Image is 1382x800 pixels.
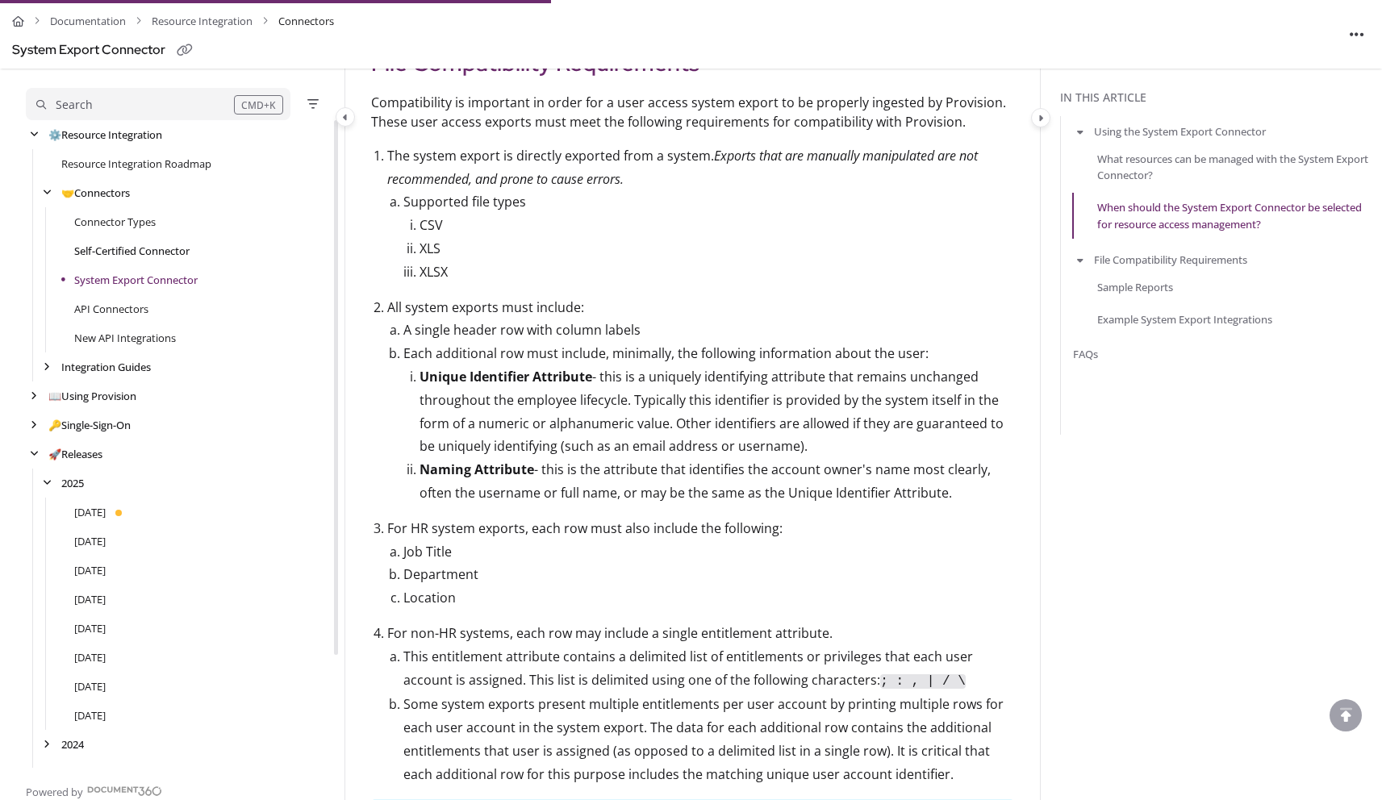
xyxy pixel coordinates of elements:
li: XLS [420,237,1014,260]
a: FAQs [1073,346,1098,362]
a: May 2025 [74,591,106,607]
li: For HR system exports, each row must also include the following: [387,517,1014,610]
a: 2025 [61,475,84,491]
div: arrow [26,127,42,143]
span: Connectors [278,10,334,33]
li: Each additional row must include, minimally, the following information about the user: [403,342,1014,505]
a: January 2025 [74,707,106,723]
li: For non-HR systems, each row may include a single entitlement attribute. [387,622,1014,786]
strong: Naming Attribute [420,460,534,478]
li: Department [403,563,1014,586]
img: Document360 [87,786,162,796]
a: Resource Integration Roadmap [61,156,211,172]
a: Example System Export Integrations [1097,311,1272,327]
a: August 2025 [74,504,106,520]
a: Documentation [50,10,126,33]
a: Using Provision [48,388,136,404]
p: Compatibility is important in order for a user access system export to be properly ingested by Pr... [371,93,1014,131]
li: Location [403,586,1014,610]
div: arrow [39,185,55,201]
div: arrow [26,418,42,433]
a: What resources can be managed with the System Export Connector? [1097,151,1376,183]
li: XLSX [420,260,1014,284]
div: arrow [39,360,55,375]
li: A single header row with column labels [403,319,1014,342]
div: scroll to top [1330,699,1362,731]
a: Self-Certified Connector [74,243,190,259]
a: Integration Guides [61,359,151,375]
a: Resource Integration [48,127,162,143]
div: Search [56,96,93,114]
a: New API Integrations [74,330,176,346]
a: Home [12,10,24,33]
div: arrow [26,389,42,404]
div: arrow [39,766,55,781]
a: Single-Sign-On [48,417,131,433]
li: - this is the attribute that identifies the account owner's name most clearly, often the username... [420,458,1014,505]
div: arrow [39,737,55,752]
span: Powered by [26,784,83,800]
a: Connectors [61,185,130,201]
a: System Export Connector [74,272,198,288]
strong: Unique Identifier Attribute [420,368,592,385]
em: Exports that are manually manipulated are not recommended, and prone to cause errors. [387,147,978,188]
a: 2023 [61,765,84,781]
a: 2024 [61,736,84,752]
a: Using the System Export Connector [1094,123,1266,140]
button: Article more options [1344,21,1370,47]
a: February 2025 [74,678,106,694]
a: July 2025 [74,533,106,549]
a: File Compatibility Requirements [1094,251,1247,267]
span: 🤝 [61,185,74,200]
button: Copy link of [172,38,198,64]
a: Releases [48,446,102,462]
li: Some system exports present multiple entitlements per user account by printing multiple rows for ... [403,693,1014,785]
a: June 2025 [74,562,106,578]
button: Category toggle [1031,108,1050,127]
a: When should the System Export Connector be selected for resource access management? [1097,199,1376,231]
div: arrow [26,447,42,462]
li: All system exports must include: [387,296,1014,505]
a: Sample Reports [1097,279,1173,295]
button: Filter [303,94,323,114]
li: The system export is directly exported from a system. [387,144,1014,284]
a: API Connectors [74,301,148,317]
button: Category toggle [336,107,355,127]
span: 📖 [48,389,61,403]
a: April 2025 [74,620,106,636]
li: CSV [420,214,1014,237]
button: arrow [1073,250,1088,268]
div: In this article [1060,89,1376,106]
li: This entitlement attribute contains a delimited list of entitlements or privileges that each user... [403,645,1014,694]
a: March 2025 [74,649,106,665]
code: ; : , | / \ [880,674,966,689]
div: arrow [39,476,55,491]
span: ⚙️ [48,127,61,142]
div: CMD+K [234,95,283,115]
a: Connector Types [74,214,156,230]
button: arrow [1073,123,1088,140]
span: 🚀 [48,447,61,461]
li: Job Title [403,540,1014,564]
li: - this is a uniquely identifying attribute that remains unchanged throughout the employee lifecyc... [420,365,1014,458]
span: 🔑 [48,418,61,432]
button: Search [26,88,290,120]
div: System Export Connector [12,39,165,62]
a: Powered by Document360 - opens in a new tab [26,781,162,800]
li: Supported file types [403,190,1014,283]
a: Resource Integration [152,10,253,33]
